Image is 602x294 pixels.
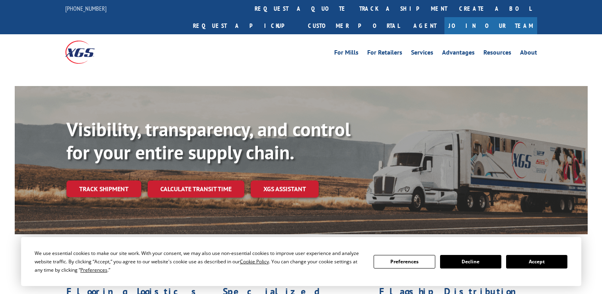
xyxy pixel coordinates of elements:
[405,17,444,34] a: Agent
[80,267,107,273] span: Preferences
[66,180,141,197] a: Track shipment
[367,49,402,58] a: For Retailers
[334,49,358,58] a: For Mills
[35,249,364,274] div: We use essential cookies to make our site work. With your consent, we may also use non-essential ...
[506,255,567,269] button: Accept
[21,237,581,286] div: Cookie Consent Prompt
[411,49,433,58] a: Services
[187,17,302,34] a: Request a pickup
[65,4,107,12] a: [PHONE_NUMBER]
[440,255,501,269] button: Decline
[251,180,319,198] a: XGS ASSISTANT
[148,180,244,198] a: Calculate transit time
[374,255,435,269] button: Preferences
[302,17,405,34] a: Customer Portal
[444,17,537,34] a: Join Our Team
[483,49,511,58] a: Resources
[66,117,351,165] b: Visibility, transparency, and control for your entire supply chain.
[520,49,537,58] a: About
[442,49,475,58] a: Advantages
[240,258,269,265] span: Cookie Policy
